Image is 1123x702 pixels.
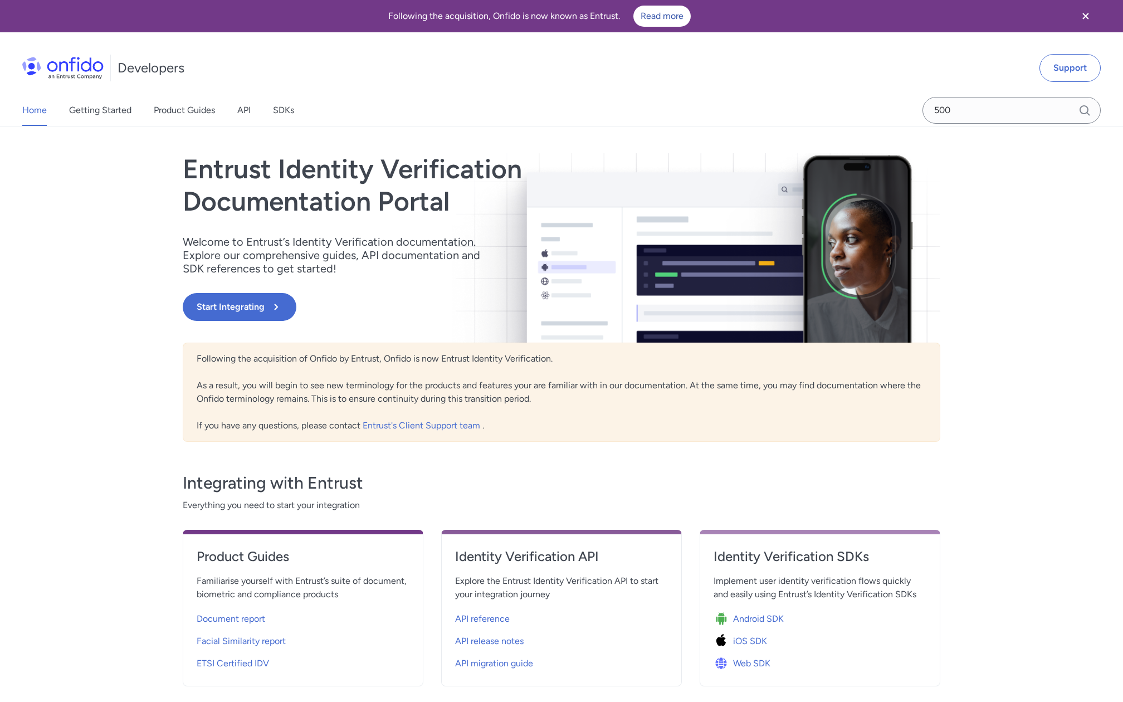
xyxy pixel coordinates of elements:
[197,574,409,601] span: Familiarise yourself with Entrust’s suite of document, biometric and compliance products
[714,548,926,565] h4: Identity Verification SDKs
[22,95,47,126] a: Home
[118,59,184,77] h1: Developers
[733,635,767,648] span: iOS SDK
[714,656,733,671] img: Icon Web SDK
[455,628,668,650] a: API release notes
[13,6,1065,27] div: Following the acquisition, Onfido is now known as Entrust.
[1065,2,1106,30] button: Close banner
[197,606,409,628] a: Document report
[363,420,482,431] a: Entrust's Client Support team
[714,574,926,601] span: Implement user identity verification flows quickly and easily using Entrust’s Identity Verificati...
[1079,9,1092,23] svg: Close banner
[197,657,269,670] span: ETSI Certified IDV
[733,657,770,670] span: Web SDK
[183,343,940,442] div: Following the acquisition of Onfido by Entrust, Onfido is now Entrust Identity Verification. As a...
[455,574,668,601] span: Explore the Entrust Identity Verification API to start your integration journey
[197,635,286,648] span: Facial Similarity report
[714,606,926,628] a: Icon Android SDKAndroid SDK
[633,6,691,27] a: Read more
[714,548,926,574] a: Identity Verification SDKs
[714,628,926,650] a: Icon iOS SDKiOS SDK
[183,499,940,512] span: Everything you need to start your integration
[714,633,733,649] img: Icon iOS SDK
[455,548,668,565] h4: Identity Verification API
[455,612,510,626] span: API reference
[22,57,104,79] img: Onfido Logo
[733,612,784,626] span: Android SDK
[714,650,926,672] a: Icon Web SDKWeb SDK
[154,95,215,126] a: Product Guides
[183,293,296,321] button: Start Integrating
[197,628,409,650] a: Facial Similarity report
[183,293,713,321] a: Start Integrating
[455,548,668,574] a: Identity Verification API
[183,153,713,217] h1: Entrust Identity Verification Documentation Portal
[455,657,533,670] span: API migration guide
[714,611,733,627] img: Icon Android SDK
[197,650,409,672] a: ETSI Certified IDV
[922,97,1101,124] input: Onfido search input field
[237,95,251,126] a: API
[183,235,495,275] p: Welcome to Entrust’s Identity Verification documentation. Explore our comprehensive guides, API d...
[183,472,940,494] h3: Integrating with Entrust
[455,606,668,628] a: API reference
[455,650,668,672] a: API migration guide
[1039,54,1101,82] a: Support
[197,612,265,626] span: Document report
[273,95,294,126] a: SDKs
[197,548,409,565] h4: Product Guides
[197,548,409,574] a: Product Guides
[455,635,524,648] span: API release notes
[69,95,131,126] a: Getting Started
